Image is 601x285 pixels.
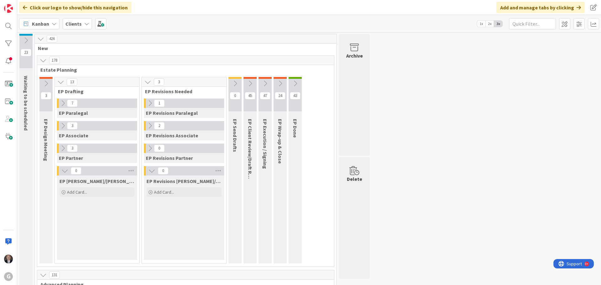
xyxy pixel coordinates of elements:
img: Visit kanbanzone.com [4,4,13,13]
span: 24 [275,92,285,99]
span: 47 [260,92,270,99]
span: 13 [67,78,77,86]
img: BG [4,255,13,263]
span: 1x [477,21,485,27]
span: EP Design Meeting [43,119,49,161]
span: 2x [485,21,494,27]
span: EP Revisions Brad/Jonas [146,178,222,184]
span: Support [13,1,28,8]
span: EP Partner [59,155,83,161]
div: Archive [346,52,363,59]
span: EP Client Review/Draft Review Meeting [247,119,253,207]
span: EP Paralegal [59,110,88,116]
span: EP Send Drafts [232,119,238,152]
span: 1 [154,99,165,107]
span: 131 [49,271,60,279]
span: EP Execution / Signing [262,119,268,169]
span: EP Revisions Needed [145,88,218,94]
span: New [38,45,329,51]
span: 426 [47,35,57,43]
b: Clients [65,21,82,27]
span: EP Drafting [58,88,131,94]
span: 23 [21,49,31,56]
span: Kanban [32,20,49,28]
span: 3x [494,21,502,27]
span: EP Done [292,119,298,138]
span: EP Associate [59,132,88,139]
span: EP Revisions Paralegal [146,110,198,116]
span: 3 [154,78,164,86]
span: Waiting to be scheduled [23,76,29,130]
span: 43 [290,92,300,99]
span: 178 [49,57,60,64]
div: Delete [347,175,362,183]
span: Add Card... [154,189,174,195]
span: 45 [245,92,255,99]
span: 3 [67,122,78,130]
input: Quick Filter... [509,18,556,29]
span: 3 [67,145,78,152]
span: 0 [230,92,240,99]
span: Estate Planning [40,67,326,73]
span: EP Brad/Jonas [59,178,135,184]
span: 3 [41,92,51,99]
div: Click our logo to show/hide this navigation [19,2,131,13]
span: 7 [67,99,78,107]
span: EP Wrap-up & Close [277,119,283,164]
span: Add Card... [67,189,87,195]
span: 2 [154,122,165,130]
div: Add and manage tabs by clicking [496,2,585,13]
div: 9+ [32,3,35,8]
div: G [4,272,13,281]
span: EP Revisions Associate [146,132,198,139]
span: EP Revisions Partner [146,155,193,161]
span: 0 [158,167,168,175]
span: 0 [154,145,165,152]
span: 0 [71,167,81,175]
